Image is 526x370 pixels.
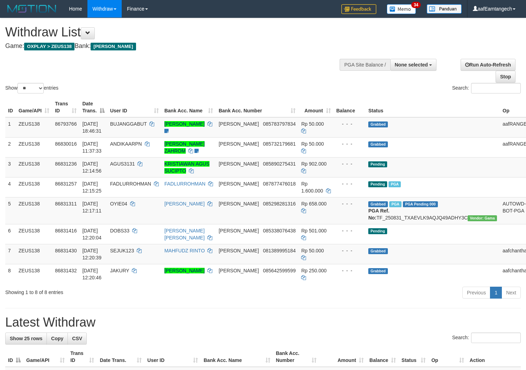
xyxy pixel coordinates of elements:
b: PGA Ref. No: [368,208,389,221]
span: Rp 658.000 [301,201,326,207]
th: Bank Acc. Name: activate to sort column ascending [162,97,216,117]
td: 8 [5,264,16,284]
th: Op: activate to sort column ascending [428,347,467,367]
th: User ID: activate to sort column ascending [107,97,162,117]
span: Marked by aafRornrotha [389,201,401,207]
span: 86793766 [55,121,77,127]
div: - - - [336,267,363,274]
td: ZEUS138 [16,224,52,244]
span: 86830016 [55,141,77,147]
span: [PERSON_NAME] [91,43,136,50]
th: Bank Acc. Name: activate to sort column ascending [201,347,273,367]
a: KRISTIAWAN AGUS SUCIPTO [164,161,209,174]
th: Date Trans.: activate to sort column descending [79,97,107,117]
span: Grabbed [368,141,388,147]
span: [DATE] 12:20:46 [82,268,101,280]
h1: Latest Withdraw [5,315,521,329]
td: 3 [5,157,16,177]
a: 1 [490,287,502,299]
div: PGA Site Balance / [340,59,390,71]
a: Stop [496,71,516,83]
a: Next [502,287,521,299]
label: Search: [452,83,521,93]
span: Rp 501.000 [301,228,326,233]
span: Rp 902.000 [301,161,326,167]
span: Copy 085338076438 to clipboard [263,228,296,233]
a: CSV [67,333,87,344]
span: [DATE] 12:14:56 [82,161,101,174]
div: - - - [336,247,363,254]
th: Action [467,347,521,367]
span: Show 25 rows [10,336,42,341]
span: Copy 085890275431 to clipboard [263,161,296,167]
th: Bank Acc. Number: activate to sort column ascending [273,347,320,367]
h4: Game: Bank: [5,43,344,50]
span: 86831430 [55,248,77,253]
div: - - - [336,120,363,127]
span: 86831236 [55,161,77,167]
span: [PERSON_NAME] [219,228,259,233]
span: 86831257 [55,181,77,187]
span: [DATE] 18:46:31 [82,121,101,134]
label: Search: [452,333,521,343]
span: [PERSON_NAME] [219,181,259,187]
td: 7 [5,244,16,264]
span: [PERSON_NAME] [219,248,259,253]
span: [PERSON_NAME] [219,121,259,127]
span: [DATE] 11:37:33 [82,141,101,154]
span: Copy 085732179681 to clipboard [263,141,296,147]
span: 86831416 [55,228,77,233]
span: AGUS3131 [110,161,135,167]
span: Marked by aafRornrotha [389,181,401,187]
span: OYIE04 [110,201,127,207]
span: FADLURROHMAN [110,181,151,187]
span: Rp 50.000 [301,141,324,147]
th: ID [5,97,16,117]
span: DOBS33 [110,228,129,233]
a: [PERSON_NAME] [PERSON_NAME] [164,228,205,240]
a: FADLURROHMAN [164,181,205,187]
span: [DATE] 12:20:39 [82,248,101,260]
div: - - - [336,227,363,234]
span: Pending [368,181,387,187]
th: Game/API: activate to sort column ascending [16,97,52,117]
span: Vendor URL: https://trx31.1velocity.biz [468,215,497,221]
td: 1 [5,117,16,138]
span: Pending [368,161,387,167]
button: None selected [390,59,437,71]
th: Trans ID: activate to sort column ascending [67,347,97,367]
span: Grabbed [368,121,388,127]
th: Balance [334,97,366,117]
span: Grabbed [368,268,388,274]
td: 4 [5,177,16,197]
span: JAKURY [110,268,129,273]
a: [PERSON_NAME] [164,121,205,127]
span: Rp 1.600.000 [301,181,323,194]
input: Search: [471,333,521,343]
a: Previous [462,287,490,299]
td: ZEUS138 [16,264,52,284]
td: 6 [5,224,16,244]
div: - - - [336,180,363,187]
span: Rp 250.000 [301,268,326,273]
span: Grabbed [368,248,388,254]
span: Copy [51,336,63,341]
span: 34 [411,2,421,8]
span: BUJANGGABUT [110,121,147,127]
span: Copy 081389995184 to clipboard [263,248,296,253]
th: Bank Acc. Number: activate to sort column ascending [216,97,298,117]
h1: Withdraw List [5,25,344,39]
span: 86831432 [55,268,77,273]
div: - - - [336,140,363,147]
td: ZEUS138 [16,177,52,197]
img: panduan.png [427,4,462,14]
span: OXPLAY > ZEUS138 [24,43,74,50]
span: [PERSON_NAME] [219,268,259,273]
span: SEJUK123 [110,248,134,253]
span: [DATE] 12:17:11 [82,201,101,214]
span: [DATE] 12:20:04 [82,228,101,240]
th: Status: activate to sort column ascending [399,347,428,367]
span: None selected [395,62,428,68]
td: ZEUS138 [16,117,52,138]
td: 5 [5,197,16,224]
